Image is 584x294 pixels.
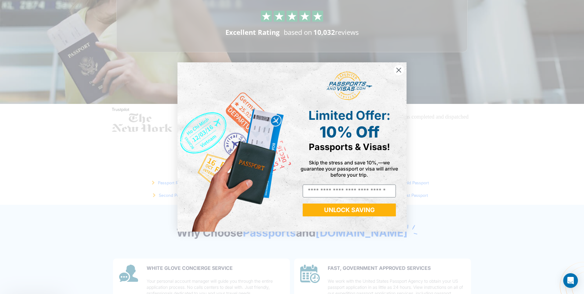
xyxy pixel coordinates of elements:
[308,108,390,123] span: Limited Offer:
[319,123,379,141] span: 10% Off
[303,204,396,216] button: UNLOCK SAVING
[327,72,372,100] img: passports and visas
[393,65,404,75] button: Close dialog
[563,273,578,288] div: Open Intercom Messenger
[177,62,292,231] img: de9cda0d-0715-46ca-9a25-073762a91ba7.png
[309,141,390,152] span: Passports & Visas!
[301,160,398,178] span: Skip the stress and save 10%,—we guarantee your passport or visa will arrive before your trip.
